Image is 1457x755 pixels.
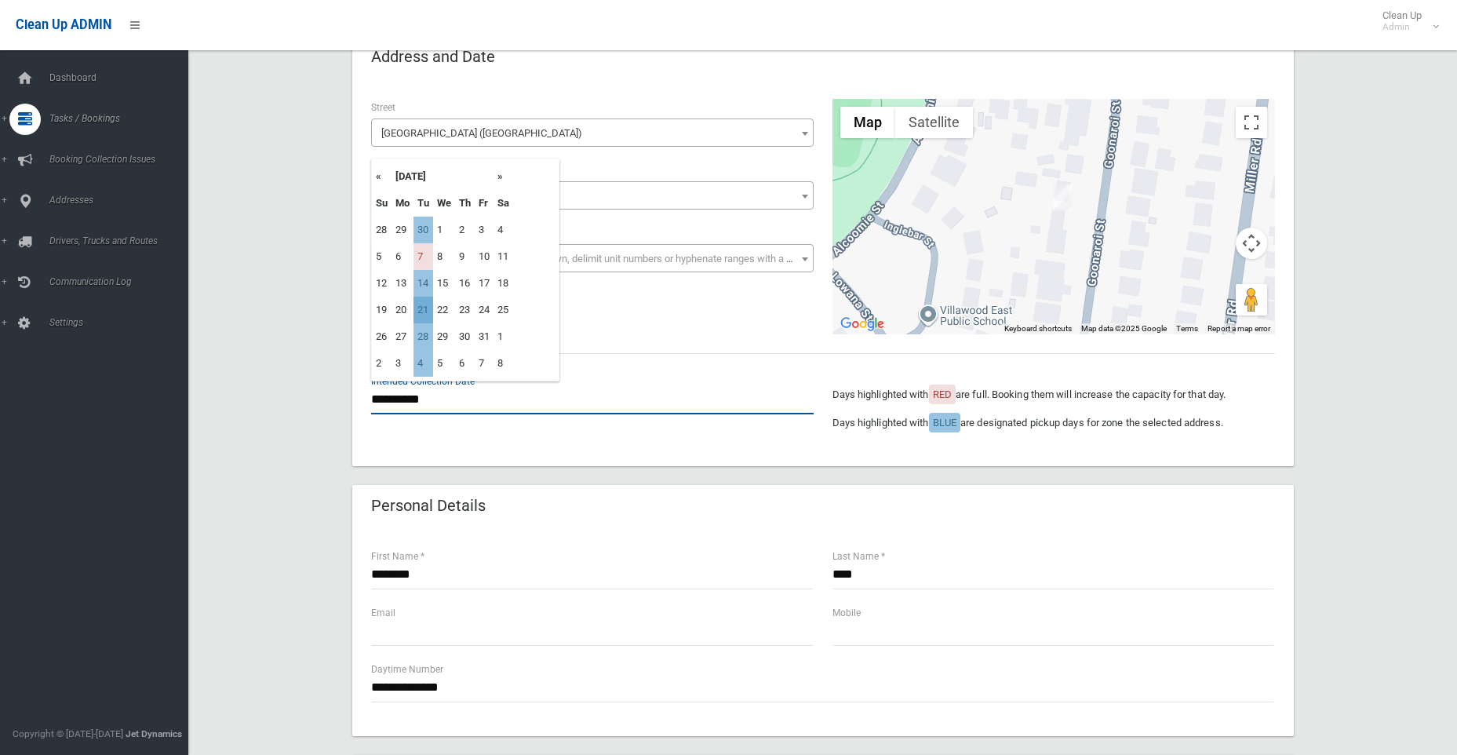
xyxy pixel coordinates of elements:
span: BLUE [933,417,956,429]
td: 30 [455,323,475,350]
td: 18 [494,270,513,297]
a: Terms (opens in new tab) [1176,324,1198,333]
p: Days highlighted with are designated pickup days for zone the selected address. [832,414,1275,432]
span: Tasks / Bookings [45,113,200,124]
td: 15 [433,270,455,297]
td: 25 [494,297,513,323]
td: 24 [475,297,494,323]
span: Addresses [45,195,200,206]
button: Show satellite imagery [895,107,973,138]
td: 28 [413,323,433,350]
th: » [494,163,513,190]
span: Settings [45,317,200,328]
span: Map data ©2025 Google [1081,324,1167,333]
span: Goonaroi Street (VILLAWOOD 2163) [375,122,810,144]
span: Clean Up [1375,9,1437,33]
th: Fr [475,190,494,217]
a: Report a map error [1207,324,1270,333]
td: 14 [413,270,433,297]
td: 31 [475,323,494,350]
button: Show street map [840,107,895,138]
header: Personal Details [352,491,504,521]
span: 40 [371,181,814,210]
td: 3 [475,217,494,243]
td: 1 [494,323,513,350]
td: 29 [392,217,413,243]
td: 7 [413,243,433,270]
th: Su [372,190,392,217]
div: 40 Goonaroi Street, VILLAWOOD NSW 2163 [1053,184,1072,211]
span: 40 [375,185,810,207]
td: 20 [392,297,413,323]
th: We [433,190,455,217]
th: Th [455,190,475,217]
td: 19 [372,297,392,323]
td: 5 [372,243,392,270]
span: Clean Up ADMIN [16,17,111,32]
td: 26 [372,323,392,350]
small: Admin [1382,21,1422,33]
td: 17 [475,270,494,297]
span: Dashboard [45,72,200,83]
button: Drag Pegman onto the map to open Street View [1236,284,1267,315]
button: Toggle fullscreen view [1236,107,1267,138]
span: RED [933,388,952,400]
td: 1 [433,217,455,243]
td: 21 [413,297,433,323]
td: 4 [494,217,513,243]
th: [DATE] [392,163,494,190]
td: 7 [475,350,494,377]
td: 10 [475,243,494,270]
span: Goonaroi Street (VILLAWOOD 2163) [371,119,814,147]
span: Booking Collection Issues [45,154,200,165]
img: Google [836,314,888,334]
td: 12 [372,270,392,297]
td: 4 [413,350,433,377]
strong: Jet Dynamics [126,728,182,739]
span: Copyright © [DATE]-[DATE] [13,728,123,739]
span: Drivers, Trucks and Routes [45,235,200,246]
td: 30 [413,217,433,243]
a: Open this area in Google Maps (opens a new window) [836,314,888,334]
button: Keyboard shortcuts [1004,323,1072,334]
td: 16 [455,270,475,297]
td: 9 [455,243,475,270]
header: Address and Date [352,42,514,72]
th: Tu [413,190,433,217]
th: « [372,163,392,190]
td: 13 [392,270,413,297]
td: 22 [433,297,455,323]
span: Communication Log [45,276,200,287]
span: Select the unit number from the dropdown, delimit unit numbers or hyphenate ranges with a comma [381,253,820,264]
td: 27 [392,323,413,350]
td: 3 [392,350,413,377]
td: 28 [372,217,392,243]
td: 6 [392,243,413,270]
td: 2 [455,217,475,243]
td: 29 [433,323,455,350]
td: 6 [455,350,475,377]
p: Days highlighted with are full. Booking them will increase the capacity for that day. [832,385,1275,404]
td: 5 [433,350,455,377]
td: 8 [433,243,455,270]
td: 11 [494,243,513,270]
td: 2 [372,350,392,377]
td: 8 [494,350,513,377]
td: 23 [455,297,475,323]
button: Map camera controls [1236,228,1267,259]
th: Mo [392,190,413,217]
th: Sa [494,190,513,217]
